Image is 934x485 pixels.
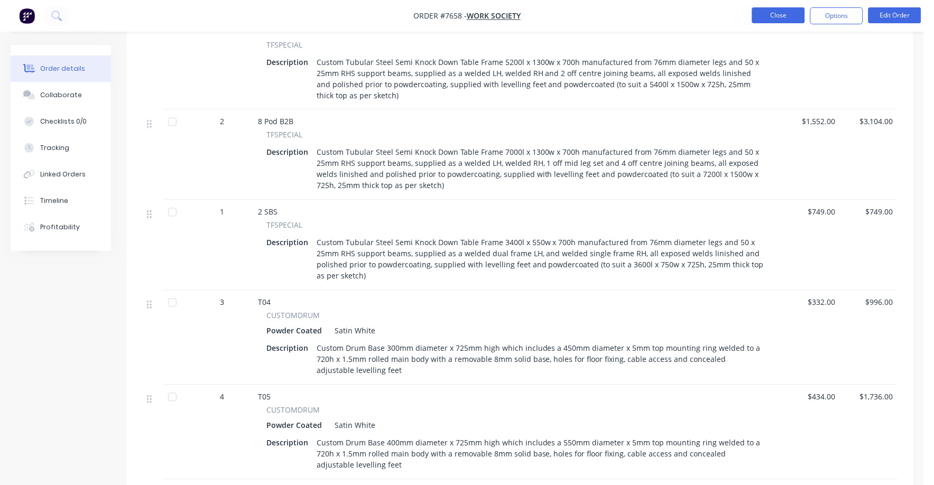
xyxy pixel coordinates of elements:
div: Powder Coated [266,323,326,339]
div: Order details [40,64,85,73]
span: 4 [220,391,224,403]
span: $749.00 [787,207,836,218]
span: 8 Pod B2B [258,117,293,127]
div: Description [266,435,312,451]
div: Description [266,145,312,160]
span: TFSPECIAL [266,39,302,50]
span: TFSPECIAL [266,129,302,141]
span: $749.00 [844,207,893,218]
button: Profitability [11,214,111,240]
span: 1 [220,207,224,218]
button: Tracking [11,135,111,161]
span: T05 [258,392,271,402]
div: Satin White [330,323,375,339]
button: Checklists 0/0 [11,108,111,135]
button: Linked Orders [11,161,111,188]
span: $434.00 [787,391,836,403]
button: Options [810,7,863,24]
div: Linked Orders [40,170,86,179]
span: CUSTOMDRUM [266,310,320,321]
div: Custom Tubular Steel Semi Knock Down Table Frame 5200l x 1300w x 700h manufactured from 76mm diam... [312,54,770,103]
span: $1,552.00 [787,116,836,127]
div: Timeline [40,196,68,206]
div: Profitability [40,222,80,232]
div: Description [266,54,312,70]
div: Custom Drum Base 400mm diameter x 725mm high which includes a 550mm diameter x 5mm top mounting r... [312,435,770,473]
div: Checklists 0/0 [40,117,87,126]
div: Description [266,235,312,250]
div: Custom Drum Base 300mm diameter x 725mm high which includes a 450mm diameter x 5mm top mounting r... [312,341,770,378]
span: $1,736.00 [844,391,893,403]
span: $996.00 [844,297,893,308]
a: Work Society [467,11,521,21]
button: Timeline [11,188,111,214]
span: 2 [220,116,224,127]
div: Custom Tubular Steel Semi Knock Down Table Frame 3400l x 550w x 700h manufactured from 76mm diame... [312,235,770,284]
div: Collaborate [40,90,82,100]
img: Factory [19,8,35,24]
div: Description [266,341,312,356]
span: Order #7658 - [413,11,467,21]
span: 2 SBS [258,207,278,217]
button: Close [752,7,805,23]
button: Order details [11,55,111,82]
div: Powder Coated [266,418,326,433]
span: $3,104.00 [844,116,893,127]
button: Edit Order [868,7,921,23]
span: TFSPECIAL [266,220,302,231]
span: T04 [258,297,271,307]
div: Satin White [330,418,375,433]
button: Collaborate [11,82,111,108]
span: CUSTOMDRUM [266,405,320,416]
span: 3 [220,297,224,308]
div: Tracking [40,143,69,153]
span: $332.00 [787,297,836,308]
div: Custom Tubular Steel Semi Knock Down Table Frame 7000l x 1300w x 700h manufactured from 76mm diam... [312,145,770,193]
